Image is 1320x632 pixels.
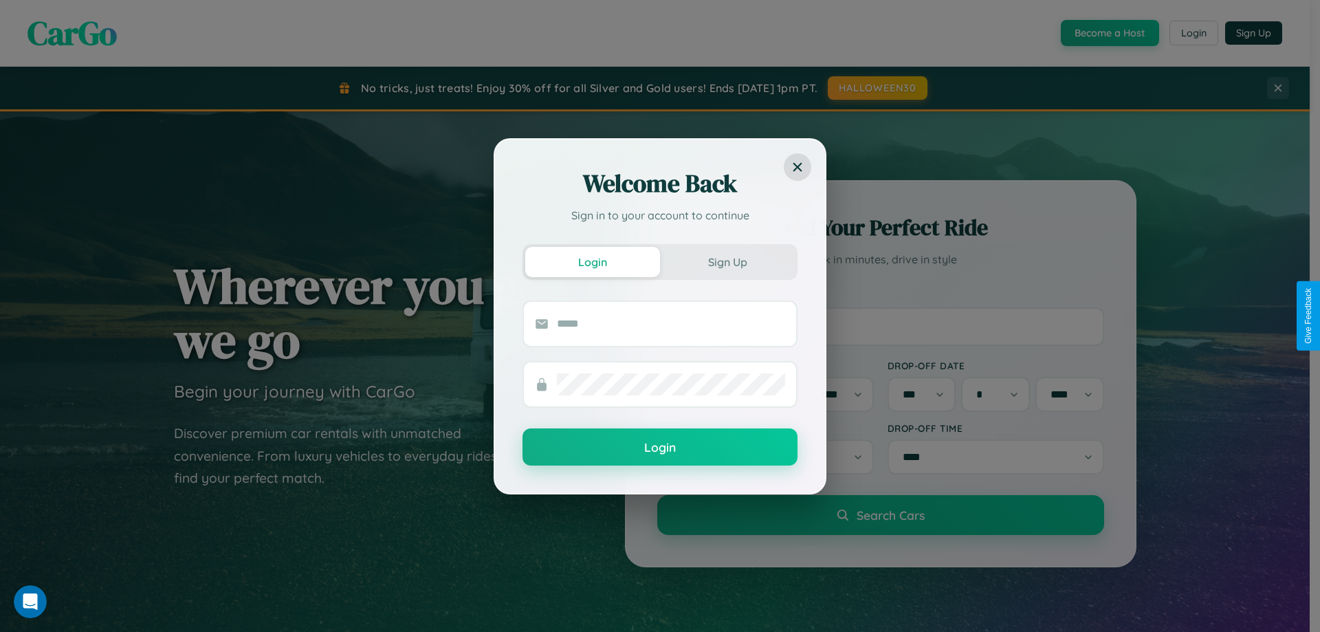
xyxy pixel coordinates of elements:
[14,585,47,618] iframe: Intercom live chat
[522,428,797,466] button: Login
[660,247,795,277] button: Sign Up
[522,207,797,224] p: Sign in to your account to continue
[525,247,660,277] button: Login
[522,167,797,200] h2: Welcome Back
[1303,288,1313,344] div: Give Feedback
